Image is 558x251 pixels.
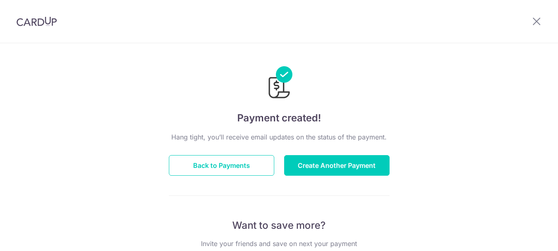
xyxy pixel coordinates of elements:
button: Create Another Payment [284,155,390,176]
p: Hang tight, you’ll receive email updates on the status of the payment. [169,132,390,142]
img: CardUp [16,16,57,26]
p: Invite your friends and save on next your payment [169,239,390,249]
h4: Payment created! [169,111,390,125]
button: Back to Payments [169,155,274,176]
img: Payments [266,66,292,101]
p: Want to save more? [169,219,390,232]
